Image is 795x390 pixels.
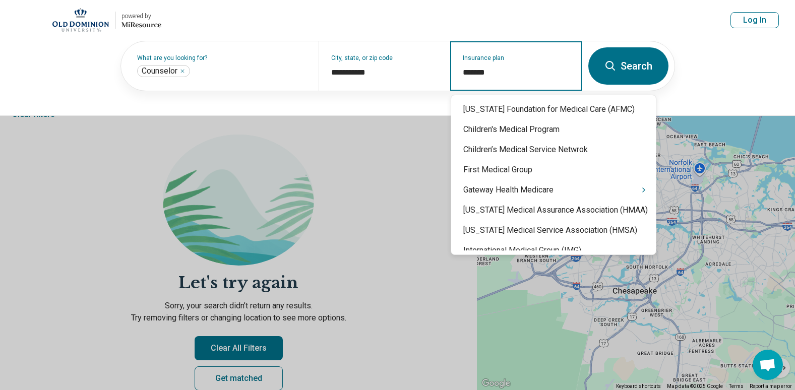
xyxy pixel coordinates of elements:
div: [US_STATE] Medical Assurance Association (HMAA) [451,200,656,220]
div: powered by [121,12,161,21]
button: Log In [730,12,779,28]
div: [US_STATE] Foundation for Medical Care (AFMC) [451,99,656,119]
img: Old Dominion University [52,8,109,32]
div: Counselor [137,65,190,77]
div: Open chat [753,350,783,380]
button: Search [588,47,668,85]
div: First Medical Group [451,160,656,180]
label: What are you looking for? [137,55,307,61]
div: International Medical Group (IMG) [451,240,656,261]
span: Counselor [142,66,177,76]
div: Suggestions [451,99,656,250]
div: Gateway Health Medicare [451,180,656,200]
div: [US_STATE] Medical Service Association (HMSA) [451,220,656,240]
button: Counselor [179,68,186,74]
div: Children’s Medical Service Netwrok [451,140,656,160]
div: Children's Medical Program [451,119,656,140]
